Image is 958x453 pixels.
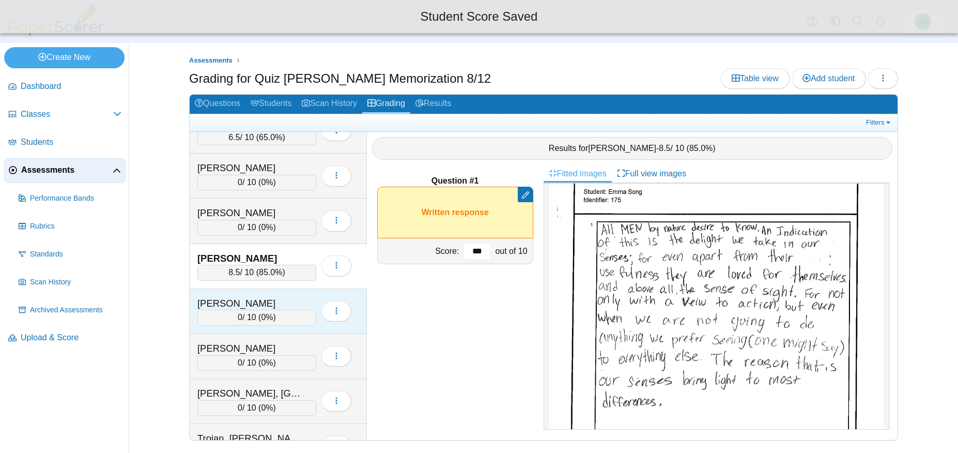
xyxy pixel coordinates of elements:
span: Upload & Score [21,332,121,343]
span: Rubrics [30,221,121,232]
a: Assessments [187,54,235,67]
span: 0 [238,313,242,322]
a: Standards [14,242,126,267]
div: / 10 ( ) [197,400,316,416]
a: Full view images [612,165,691,183]
div: / 10 ( ) [197,220,316,235]
span: 85.0% [259,268,282,277]
a: Students [245,95,297,114]
div: / 10 ( ) [197,175,316,190]
span: 6.5 [228,133,240,142]
span: 0% [261,223,273,232]
div: [PERSON_NAME] [197,297,301,310]
div: [PERSON_NAME] [197,206,301,220]
div: Written response [377,187,533,238]
div: [PERSON_NAME] [197,252,301,265]
a: Archived Assessments [14,298,126,323]
a: Performance Bands [14,186,126,211]
b: Question #1 [431,175,479,187]
span: Archived Assessments [30,305,121,315]
div: Trojan, [PERSON_NAME] [197,432,301,445]
span: 0% [261,403,273,412]
div: [PERSON_NAME], [GEOGRAPHIC_DATA] [197,387,301,400]
a: Scan History [297,95,362,114]
span: 0 [238,223,242,232]
a: PaperScorer [4,28,107,37]
a: Fitted images [544,165,612,183]
span: Dashboard [21,81,121,92]
span: 8.5 [228,268,240,277]
span: Performance Bands [30,193,121,204]
span: Add student [802,74,855,83]
span: Students [21,137,121,148]
a: Create New [4,47,125,68]
div: / 10 ( ) [197,265,316,280]
h1: Grading for Quiz [PERSON_NAME] Memorization 8/12 [189,70,491,87]
div: Results for - / 10 ( ) [372,137,893,160]
div: [PERSON_NAME] [197,342,301,355]
a: Add student [792,68,866,89]
span: 8.5 [659,144,670,153]
div: out of 10 [492,238,532,264]
span: Assessments [189,56,233,64]
div: / 10 ( ) [197,355,316,371]
span: 0% [261,178,273,187]
span: Standards [30,249,121,260]
div: / 10 ( ) [197,130,316,145]
a: Table view [721,68,790,89]
span: Table view [732,74,779,83]
span: 0% [261,358,273,367]
a: Upload & Score [4,326,126,351]
span: 85.0% [689,144,713,153]
div: Student Score Saved [8,8,950,25]
a: Filters [863,117,895,128]
div: Score: [378,238,462,264]
a: Classes [4,102,126,127]
div: [PERSON_NAME] [197,161,301,175]
span: 0 [238,358,242,367]
a: Assessments [4,158,126,183]
a: Scan History [14,270,126,295]
a: Students [4,130,126,155]
span: Scan History [30,277,121,288]
a: Results [410,95,456,114]
a: Dashboard [4,74,126,99]
span: 0% [261,313,273,322]
span: 0 [238,178,242,187]
span: Classes [21,109,113,120]
a: Questions [190,95,245,114]
span: Assessments [21,164,113,176]
a: Rubrics [14,214,126,239]
div: / 10 ( ) [197,310,316,325]
span: 65.0% [259,133,282,142]
a: Grading [362,95,410,114]
span: 0 [238,403,242,412]
span: [PERSON_NAME] [588,144,656,153]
